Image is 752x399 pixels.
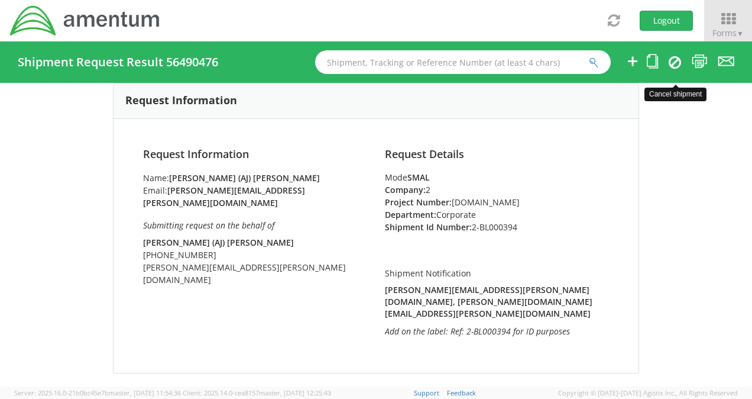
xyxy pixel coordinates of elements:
[143,237,294,248] strong: [PERSON_NAME] (AJ) [PERSON_NAME]
[640,11,693,31] button: Logout
[169,172,320,184] strong: [PERSON_NAME] (AJ) [PERSON_NAME]
[644,88,706,101] div: Cancel shipment
[447,388,476,397] a: Feedback
[385,208,609,221] li: Corporate
[385,221,472,233] strong: Shipment Id Number:
[385,149,609,160] h4: Request Details
[385,184,426,195] strong: Company:
[143,149,367,160] h4: Request Information
[385,172,609,184] div: Mode
[385,326,570,337] i: Add on the label: Ref: 2-BL000394 for ID purposes
[385,196,609,208] li: [DOMAIN_NAME]
[143,184,367,209] li: Email:
[125,95,237,107] h3: Request Information
[407,172,430,183] strong: SMAL
[109,388,181,397] span: master, [DATE] 11:54:36
[143,172,367,184] li: Name:
[558,388,738,398] span: Copyright © [DATE]-[DATE] Agistix Inc., All Rights Reserved
[9,4,161,37] img: dyn-intl-logo-049831509241104b2a82.png
[14,388,181,397] span: Server: 2025.16.0-21b0bc45e7b
[143,261,367,286] li: [PERSON_NAME][EMAIL_ADDRESS][PERSON_NAME][DOMAIN_NAME]
[183,388,331,397] span: Client: 2025.14.0-cea8157
[18,56,218,69] h4: Shipment Request Result 56490476
[712,27,744,38] span: Forms
[385,184,609,196] li: 2
[143,249,367,261] li: [PHONE_NUMBER]
[385,284,592,319] strong: [PERSON_NAME][EMAIL_ADDRESS][PERSON_NAME][DOMAIN_NAME], [PERSON_NAME][DOMAIN_NAME][EMAIL_ADDRESS]...
[385,269,609,278] h5: Shipment Notification
[315,50,611,74] input: Shipment, Tracking or Reference Number (at least 4 chars)
[143,185,305,208] strong: [PERSON_NAME][EMAIL_ADDRESS][PERSON_NAME][DOMAIN_NAME]
[737,28,744,38] span: ▼
[385,197,452,208] strong: Project Number:
[414,388,439,397] a: Support
[259,388,331,397] span: master, [DATE] 12:25:43
[385,209,436,220] strong: Department:
[143,221,367,230] h6: Submitting request on the behalf of
[385,221,609,233] li: 2-BL000394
